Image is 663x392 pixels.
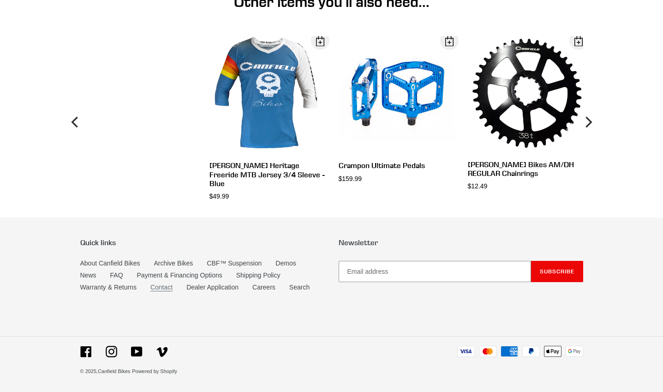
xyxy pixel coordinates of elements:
small: © 2025, [80,368,131,374]
a: News [80,271,96,279]
a: About Canfield Bikes [80,259,140,267]
a: Dealer Application [186,283,239,291]
a: CBF™ Suspension [207,259,262,267]
a: Warranty & Returns [80,283,137,291]
a: Shipping Policy [236,271,281,279]
input: Email address [339,261,531,282]
button: Previous [66,36,85,208]
p: Quick links [80,238,325,247]
a: Archive Bikes [154,259,193,267]
span: Subscribe [540,268,574,275]
a: Canfield Bikes [98,368,130,374]
p: Newsletter [339,238,583,247]
a: Demos [275,259,296,267]
a: Careers [252,283,275,291]
a: Contact [150,283,173,291]
a: Payment & Financing Options [137,271,222,279]
button: Subscribe [531,261,583,282]
a: FAQ [110,271,123,279]
a: Search [289,283,310,291]
a: Powered by Shopify [132,368,177,374]
button: Next [579,36,597,208]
